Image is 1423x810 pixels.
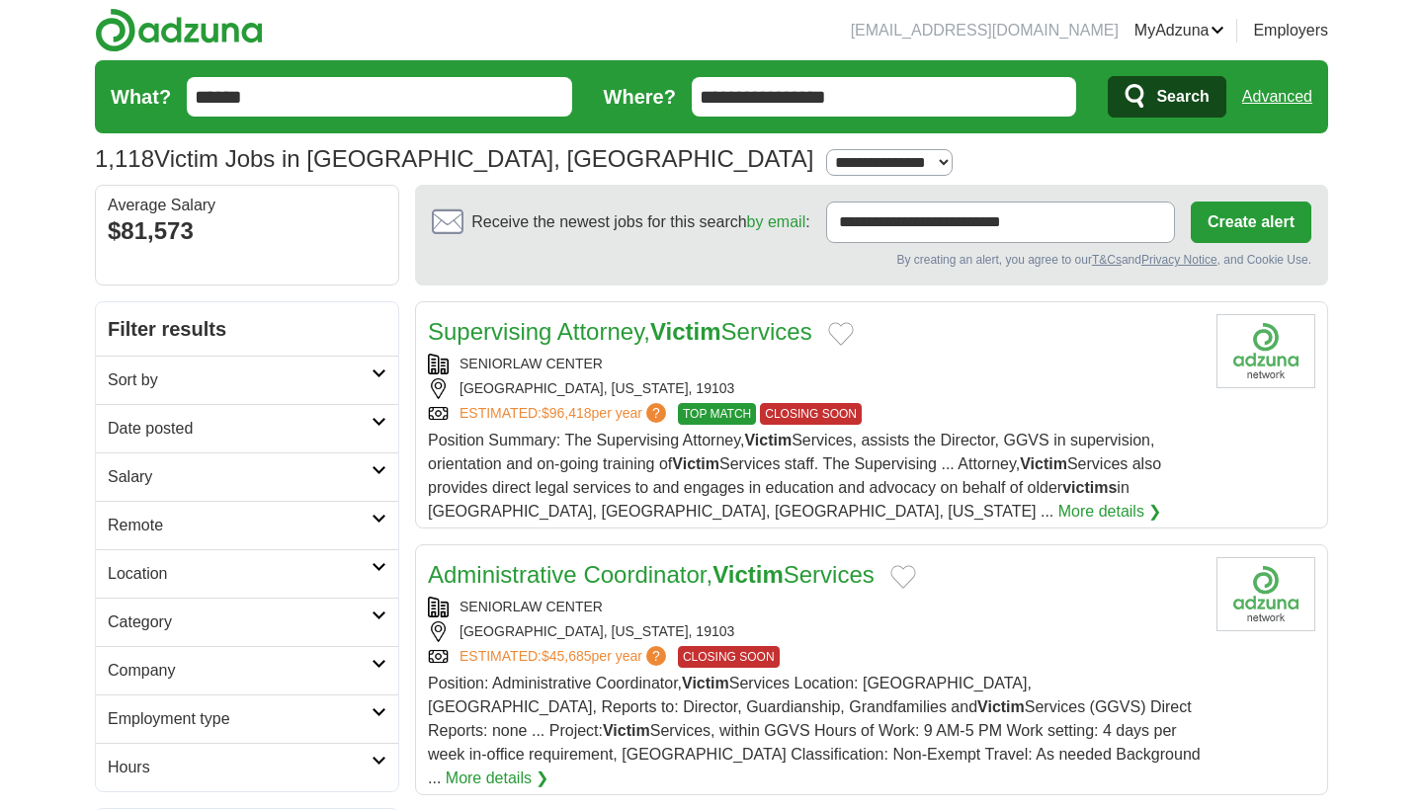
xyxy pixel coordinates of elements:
[1156,77,1209,117] span: Search
[111,82,171,112] label: What?
[650,318,721,345] strong: Victim
[851,19,1119,42] li: [EMAIL_ADDRESS][DOMAIN_NAME]
[428,675,1201,786] span: Position: Administrative Coordinator, Services Location: [GEOGRAPHIC_DATA], [GEOGRAPHIC_DATA], Re...
[428,432,1161,520] span: Position Summary: The Supervising Attorney, Services, assists the Director, GGVS in supervision, ...
[96,646,398,694] a: Company
[108,610,372,634] h2: Category
[977,698,1025,715] strong: Victim
[96,549,398,598] a: Location
[604,82,676,112] label: Where?
[96,302,398,356] h2: Filter results
[446,767,549,790] a: More details ❯
[460,646,670,668] a: ESTIMATED:$45,685per year?
[1108,76,1225,118] button: Search
[646,646,666,666] span: ?
[672,455,719,472] strong: Victim
[428,354,1201,374] div: SENIORLAW CENTER
[428,318,812,345] a: Supervising Attorney,VictimServices
[108,659,372,683] h2: Company
[1191,202,1311,243] button: Create alert
[678,403,756,425] span: TOP MATCH
[96,404,398,452] a: Date posted
[760,403,862,425] span: CLOSING SOON
[108,707,372,731] h2: Employment type
[1092,253,1122,267] a: T&Cs
[108,465,372,489] h2: Salary
[108,562,372,586] h2: Location
[1062,479,1117,496] strong: victims
[95,145,813,172] h1: Victim Jobs in [GEOGRAPHIC_DATA], [GEOGRAPHIC_DATA]
[747,213,806,230] a: by email
[1216,557,1315,631] img: Company logo
[108,756,372,779] h2: Hours
[542,648,592,664] span: $45,685
[460,403,670,425] a: ESTIMATED:$96,418per year?
[646,403,666,423] span: ?
[1134,19,1225,42] a: MyAdzuna
[108,198,386,213] div: Average Salary
[542,405,592,421] span: $96,418
[108,417,372,441] h2: Date posted
[95,141,154,177] span: 1,118
[1253,19,1328,42] a: Employers
[1141,253,1217,267] a: Privacy Notice
[108,213,386,249] div: $81,573
[603,722,650,739] strong: Victim
[1020,455,1067,472] strong: Victim
[1216,314,1315,388] img: Company logo
[1058,500,1162,524] a: More details ❯
[95,8,263,52] img: Adzuna logo
[96,743,398,791] a: Hours
[1242,77,1312,117] a: Advanced
[428,597,1201,617] div: SENIORLAW CENTER
[96,694,398,743] a: Employment type
[678,646,780,668] span: CLOSING SOON
[471,210,809,234] span: Receive the newest jobs for this search :
[108,514,372,537] h2: Remote
[682,675,729,691] strong: Victim
[96,501,398,549] a: Remote
[428,378,1201,399] div: [GEOGRAPHIC_DATA], [US_STATE], 19103
[96,598,398,646] a: Category
[890,565,916,589] button: Add to favorite jobs
[108,368,372,392] h2: Sort by
[96,452,398,501] a: Salary
[744,432,792,448] strong: Victim
[96,356,398,404] a: Sort by
[428,621,1201,642] div: [GEOGRAPHIC_DATA], [US_STATE], 19103
[428,561,875,588] a: Administrative Coordinator,VictimServices
[712,561,784,588] strong: Victim
[432,251,1311,269] div: By creating an alert, you agree to our and , and Cookie Use.
[828,322,854,346] button: Add to favorite jobs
